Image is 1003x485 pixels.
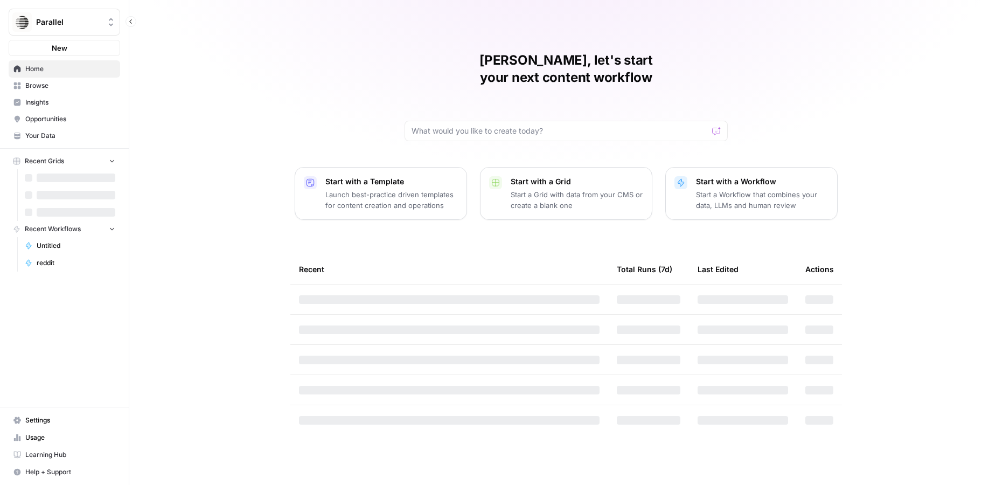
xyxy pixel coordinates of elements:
a: Your Data [9,127,120,144]
span: New [52,43,67,53]
h1: [PERSON_NAME], let's start your next content workflow [405,52,728,86]
span: Parallel [36,17,101,27]
button: Start with a WorkflowStart a Workflow that combines your data, LLMs and human review [665,167,838,220]
button: New [9,40,120,56]
p: Start a Workflow that combines your data, LLMs and human review [696,189,828,211]
p: Start a Grid with data from your CMS or create a blank one [511,189,643,211]
div: Total Runs (7d) [617,254,672,284]
span: Recent Grids [25,156,64,166]
span: Usage [25,433,115,442]
button: Recent Workflows [9,221,120,237]
p: Launch best-practice driven templates for content creation and operations [325,189,458,211]
a: Settings [9,412,120,429]
a: Untitled [20,237,120,254]
a: Usage [9,429,120,446]
button: Start with a GridStart a Grid with data from your CMS or create a blank one [480,167,652,220]
a: Insights [9,94,120,111]
span: Recent Workflows [25,224,81,234]
a: reddit [20,254,120,272]
span: Settings [25,415,115,425]
div: Recent [299,254,600,284]
span: Untitled [37,241,115,251]
p: Start with a Template [325,176,458,187]
button: Workspace: Parallel [9,9,120,36]
button: Recent Grids [9,153,120,169]
img: Parallel Logo [12,12,32,32]
span: Help + Support [25,467,115,477]
span: Browse [25,81,115,91]
input: What would you like to create today? [412,126,708,136]
button: Start with a TemplateLaunch best-practice driven templates for content creation and operations [295,167,467,220]
span: Your Data [25,131,115,141]
p: Start with a Grid [511,176,643,187]
a: Home [9,60,120,78]
span: Home [25,64,115,74]
a: Opportunities [9,110,120,128]
a: Browse [9,77,120,94]
span: Opportunities [25,114,115,124]
div: Last Edited [698,254,739,284]
button: Help + Support [9,463,120,481]
span: Learning Hub [25,450,115,460]
p: Start with a Workflow [696,176,828,187]
a: Learning Hub [9,446,120,463]
div: Actions [805,254,834,284]
span: Insights [25,98,115,107]
span: reddit [37,258,115,268]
